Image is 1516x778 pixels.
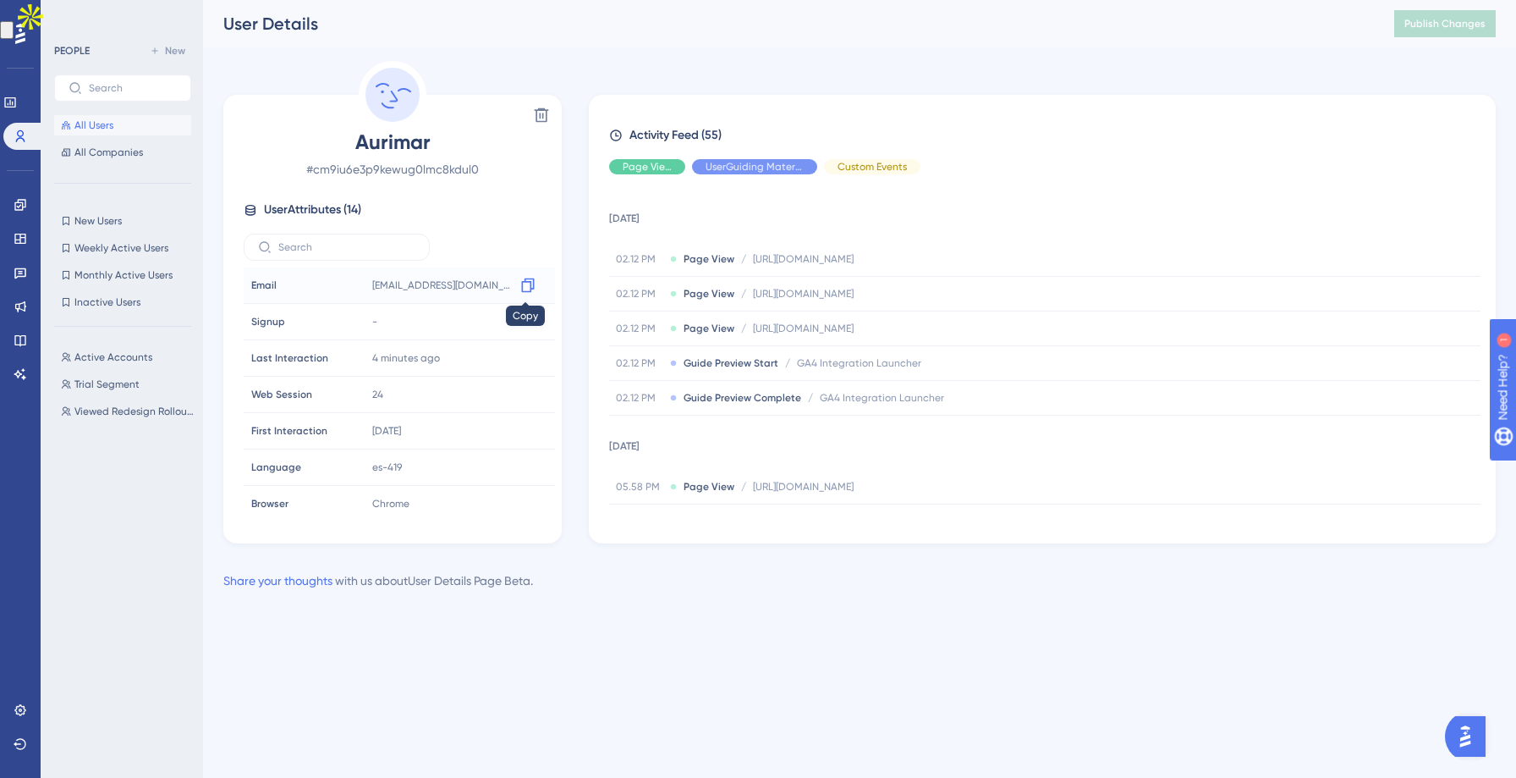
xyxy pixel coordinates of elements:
[372,388,383,401] span: 24
[54,292,191,312] button: Inactive Users
[753,480,854,494] span: [URL][DOMAIN_NAME]
[74,405,195,418] span: Viewed Redesign Rollout Guide
[54,265,191,285] button: Monthly Active Users
[785,356,790,370] span: /
[706,160,804,174] span: UserGuiding Material
[264,200,361,220] span: User Attributes ( 14 )
[684,391,801,405] span: Guide Preview Complete
[741,480,746,494] span: /
[741,322,746,335] span: /
[54,401,201,422] button: Viewed Redesign Rollout Guide
[244,159,541,179] span: # cm9iu6e3p9kewug0lmc8kdul0
[54,44,90,58] div: PEOPLE
[244,129,541,156] span: Aurimar
[372,425,401,437] time: [DATE]
[74,268,173,282] span: Monthly Active Users
[616,391,663,405] span: 02.12 PM
[684,356,778,370] span: Guide Preview Start
[808,391,813,405] span: /
[74,146,143,159] span: All Companies
[40,4,106,25] span: Need Help?
[684,322,734,335] span: Page View
[838,160,907,174] span: Custom Events
[165,44,185,58] span: New
[616,322,663,335] span: 02.12 PM
[684,287,734,301] span: Page View
[753,322,854,335] span: [URL][DOMAIN_NAME]
[223,574,332,588] a: Share your thoughts
[1445,711,1496,762] iframe: UserGuiding AI Assistant Launcher
[74,214,122,228] span: New Users
[251,315,285,328] span: Signup
[797,356,921,370] span: GA4 Integration Launcher
[251,279,277,292] span: Email
[372,279,514,292] span: [EMAIL_ADDRESS][DOMAIN_NAME]
[251,461,301,474] span: Language
[372,497,409,510] span: Chrome
[251,497,288,510] span: Browser
[616,480,663,494] span: 05.58 PM
[372,315,377,328] span: -
[54,238,191,258] button: Weekly Active Users
[54,115,191,135] button: All Users
[753,287,854,301] span: [URL][DOMAIN_NAME]
[54,211,191,231] button: New Users
[223,571,533,591] div: with us about User Details Page Beta .
[74,295,140,309] span: Inactive Users
[251,351,328,365] span: Last Interaction
[54,142,191,163] button: All Companies
[741,252,746,266] span: /
[251,424,327,438] span: First Interaction
[118,8,123,22] div: 1
[616,287,663,301] span: 02.12 PM
[741,515,746,528] span: /
[741,287,746,301] span: /
[372,352,440,364] time: 4 minutes ago
[74,350,152,364] span: Active Accounts
[616,252,663,266] span: 02.12 PM
[820,391,944,405] span: GA4 Integration Launcher
[54,347,201,367] button: Active Accounts
[89,82,177,94] input: Search
[629,125,722,146] span: Activity Feed (55)
[684,515,734,528] span: Page View
[616,356,663,370] span: 02.12 PM
[753,515,854,528] span: [URL][DOMAIN_NAME]
[609,416,1480,470] td: [DATE]
[372,461,402,474] span: es-419
[54,374,201,395] button: Trial Segment
[74,378,140,391] span: Trial Segment
[684,252,734,266] span: Page View
[753,252,854,266] span: [URL][DOMAIN_NAME]
[616,515,663,528] span: 04.49 PM
[74,241,168,255] span: Weekly Active Users
[251,388,312,401] span: Web Session
[609,188,1480,242] td: [DATE]
[278,241,415,253] input: Search
[74,119,113,132] span: All Users
[623,160,672,174] span: Page View
[684,480,734,494] span: Page View
[144,41,191,61] button: New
